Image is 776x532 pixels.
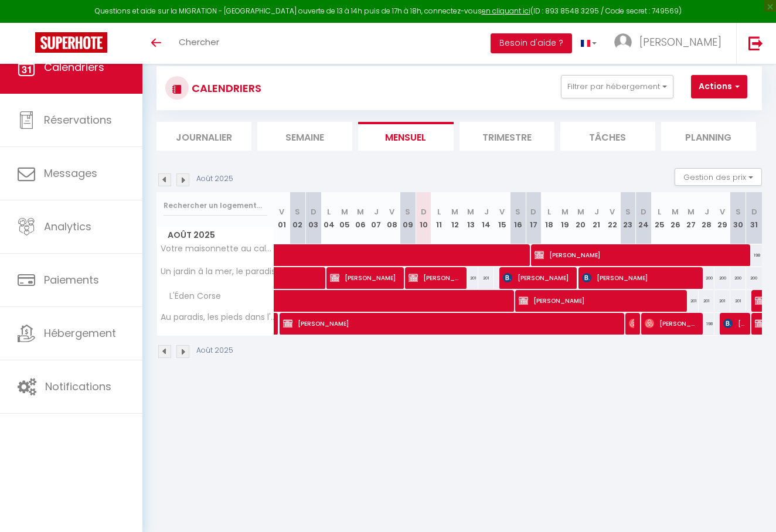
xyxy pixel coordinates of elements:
th: 21 [588,192,604,244]
th: 09 [400,192,416,244]
div: 201 [714,290,730,312]
div: 200 [699,267,714,289]
th: 08 [384,192,400,244]
abbr: M [357,206,364,217]
p: Août 2025 [196,173,233,185]
th: 06 [353,192,369,244]
th: 28 [699,192,714,244]
div: 200 [746,267,762,289]
abbr: D [421,206,427,217]
abbr: J [594,206,599,217]
span: Hébergement [44,326,116,340]
span: Août 2025 [157,227,274,244]
th: 20 [573,192,589,244]
abbr: D [311,206,316,217]
a: en cliquant ici [482,6,530,16]
span: Analytics [44,219,91,234]
abbr: M [467,206,474,217]
th: 04 [321,192,337,244]
span: Réservations [44,112,112,127]
th: 25 [652,192,668,244]
div: 201 [730,290,746,312]
th: 14 [478,192,494,244]
span: [PERSON_NAME] [582,267,698,289]
th: 03 [305,192,321,244]
div: 198 [699,313,714,335]
li: Mensuel [358,122,453,151]
abbr: D [641,206,646,217]
span: Paiements [44,272,99,287]
span: [PERSON_NAME] [535,244,746,266]
abbr: V [389,206,394,217]
div: 200 [730,267,746,289]
th: 31 [746,192,762,244]
abbr: M [672,206,679,217]
th: 05 [337,192,353,244]
span: [PERSON_NAME] [409,267,461,289]
th: 15 [494,192,510,244]
abbr: J [704,206,709,217]
a: ... [PERSON_NAME] [605,23,736,64]
span: Calendriers [44,60,104,74]
th: 17 [526,192,542,244]
abbr: M [577,206,584,217]
th: 27 [683,192,699,244]
abbr: J [374,206,379,217]
th: 19 [557,192,573,244]
div: 198 [746,244,762,266]
button: Filtrer par hébergement [561,75,673,98]
li: Semaine [257,122,352,151]
span: [PERSON_NAME] [503,267,571,289]
th: 01 [274,192,290,244]
abbr: L [658,206,661,217]
abbr: V [499,206,505,217]
div: 201 [478,267,494,289]
span: L'Éden Corse [159,290,224,303]
img: Super Booking [35,32,107,53]
th: 30 [730,192,746,244]
span: Au paradis, les pieds dans l'eau [159,313,276,322]
div: 201 [699,290,714,312]
span: Chercher [179,36,219,48]
div: 201 [683,290,699,312]
abbr: L [547,206,551,217]
div: 200 [714,267,730,289]
span: [PERSON_NAME] [723,312,744,335]
span: Notifications [45,379,111,394]
button: Besoin d'aide ? [491,33,572,53]
abbr: L [327,206,331,217]
abbr: L [437,206,441,217]
li: Trimestre [460,122,554,151]
span: Votre maisonnette au calme à la mer [159,244,276,253]
span: Messages [44,166,97,180]
th: 24 [636,192,652,244]
abbr: S [405,206,410,217]
abbr: D [530,206,536,217]
abbr: M [687,206,695,217]
abbr: S [625,206,631,217]
span: [PERSON_NAME] [639,35,721,49]
span: [PERSON_NAME] [629,312,634,335]
span: Un jardin à la mer, le paradis [159,267,275,276]
abbr: S [295,206,300,217]
th: 16 [510,192,526,244]
abbr: S [736,206,741,217]
li: Planning [661,122,756,151]
abbr: M [451,206,458,217]
span: [PERSON_NAME] [283,312,621,335]
li: Tâches [560,122,655,151]
li: Journalier [156,122,251,151]
button: Gestion des prix [675,168,762,186]
th: 29 [714,192,730,244]
th: 11 [431,192,447,244]
abbr: D [751,206,757,217]
abbr: M [561,206,569,217]
abbr: V [279,206,284,217]
th: 12 [447,192,463,244]
th: 18 [542,192,557,244]
span: [PERSON_NAME] [645,312,697,335]
th: 10 [416,192,431,244]
a: Chercher [170,23,228,64]
input: Rechercher un logement... [164,195,267,216]
abbr: V [610,206,615,217]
